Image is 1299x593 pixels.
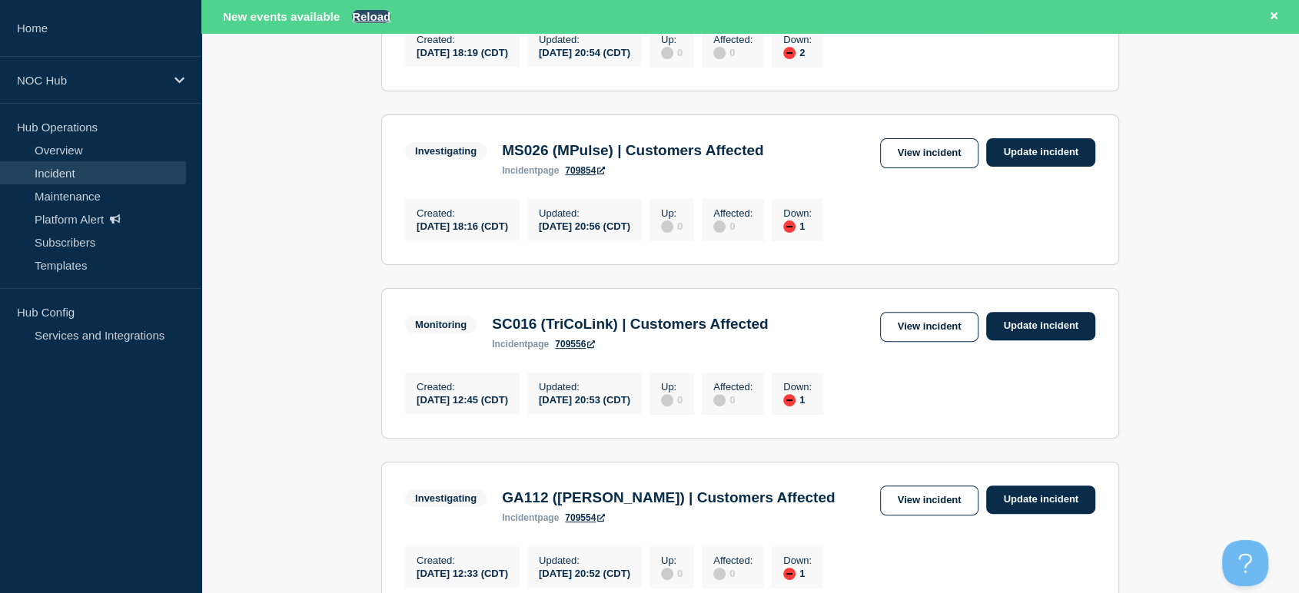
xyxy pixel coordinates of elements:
[539,219,630,232] div: [DATE] 20:56 (CDT)
[492,316,768,333] h3: SC016 (TriCoLink) | Customers Affected
[783,394,796,406] div: down
[502,165,537,176] span: incident
[405,489,487,507] span: Investigating
[539,45,630,58] div: [DATE] 20:54 (CDT)
[713,207,752,219] p: Affected :
[661,555,683,566] p: Up :
[417,555,508,566] p: Created :
[783,220,796,233] div: down
[502,489,835,506] h3: GA112 ([PERSON_NAME]) | Customers Affected
[713,555,752,566] p: Affected :
[565,512,605,523] a: 709554
[661,566,683,580] div: 0
[713,34,752,45] p: Affected :
[783,207,812,219] p: Down :
[661,568,673,580] div: disabled
[661,381,683,393] p: Up :
[417,566,508,579] div: [DATE] 12:33 (CDT)
[539,566,630,579] div: [DATE] 20:52 (CDT)
[417,45,508,58] div: [DATE] 18:19 (CDT)
[783,566,812,580] div: 1
[783,393,812,406] div: 1
[17,74,164,87] p: NOC Hub
[555,339,595,350] a: 709556
[492,339,549,350] p: page
[880,312,979,342] a: View incident
[713,568,726,580] div: disabled
[492,339,527,350] span: incident
[539,393,630,406] div: [DATE] 20:53 (CDT)
[661,219,683,233] div: 0
[713,219,752,233] div: 0
[783,34,812,45] p: Down :
[405,316,477,333] span: Monitoring
[417,207,508,219] p: Created :
[565,165,605,176] a: 709854
[661,220,673,233] div: disabled
[502,165,559,176] p: page
[539,381,630,393] p: Updated :
[417,34,508,45] p: Created :
[352,10,390,23] button: Reload
[661,207,683,219] p: Up :
[713,47,726,59] div: disabled
[539,207,630,219] p: Updated :
[417,381,508,393] p: Created :
[986,138,1095,167] a: Update incident
[1222,540,1268,586] iframe: Help Scout Beacon - Open
[986,312,1095,340] a: Update incident
[661,393,683,406] div: 0
[783,568,796,580] div: down
[783,381,812,393] p: Down :
[713,393,752,406] div: 0
[783,219,812,233] div: 1
[713,45,752,59] div: 0
[539,555,630,566] p: Updated :
[713,381,752,393] p: Affected :
[661,47,673,59] div: disabled
[783,47,796,59] div: down
[783,555,812,566] p: Down :
[661,394,673,406] div: disabled
[502,512,537,523] span: incident
[417,393,508,406] div: [DATE] 12:45 (CDT)
[713,220,726,233] div: disabled
[661,45,683,59] div: 0
[502,142,763,159] h3: MS026 (MPulse) | Customers Affected
[713,566,752,580] div: 0
[880,138,979,168] a: View incident
[539,34,630,45] p: Updated :
[986,485,1095,514] a: Update incident
[502,512,559,523] p: page
[661,34,683,45] p: Up :
[405,142,487,160] span: Investigating
[783,45,812,59] div: 2
[880,485,979,515] a: View incident
[223,10,340,23] span: New events available
[417,219,508,232] div: [DATE] 18:16 (CDT)
[713,394,726,406] div: disabled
